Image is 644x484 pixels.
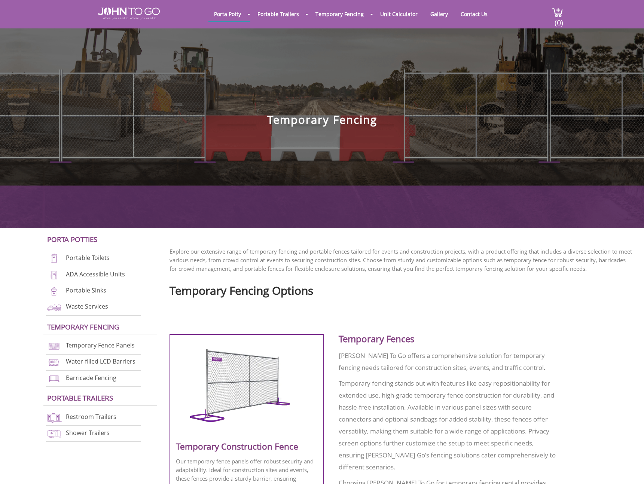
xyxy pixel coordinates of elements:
a: Shower Trailers [66,429,110,437]
img: barricade-fencing-icon-new.png [46,374,62,384]
img: waste-services-new.png [46,302,62,312]
img: Chain-Link-Temporary-Fencing-Panels.png.webp [190,349,290,428]
a: ADA Accessible Units [66,270,125,278]
a: Temporary Fencing [310,7,369,21]
img: water-filled%20barriers-new.png [46,357,62,367]
img: JOHN to go [98,7,160,19]
a: Temporary Fence Panels [66,341,135,349]
a: Porta Potty [208,7,247,21]
a: Portable Sinks [66,286,106,294]
img: portable-sinks-new.png [46,286,62,296]
p: [PERSON_NAME] To Go offers a comprehensive solution for temporary fencing needs tailored for cons... [339,350,559,374]
h3: Temporary Construction Fence [176,442,318,454]
h2: Temporary Fences [339,334,559,346]
a: Contact Us [455,7,493,21]
p: Explore our extensive range of temporary fencing and portable fences tailored for events and cons... [170,247,633,273]
a: Temporary Fencing [47,322,119,331]
a: Water-filled LCD Barriers [66,358,135,366]
a: Gallery [425,7,454,21]
span: (0) [554,12,563,28]
img: ADA-units-new.png [46,270,62,280]
a: Portable trailers [47,393,113,402]
img: restroom-trailers-new.png [46,413,62,423]
a: Restroom Trailers [66,413,116,421]
img: portable-toilets-new.png [46,254,62,264]
p: Temporary fencing stands out with features like easy repositionability for extended use, high-gra... [339,377,559,473]
img: chan-link-fencing-new.png [46,341,62,351]
a: Portable Trailers [252,7,305,21]
a: Unit Calculator [375,7,423,21]
a: Barricade Fencing [66,374,116,382]
a: Portable Toilets [66,254,110,262]
h2: Temporary Fencing Options [170,281,633,297]
a: Porta Potties [47,235,97,244]
img: shower-trailers-new.png [46,429,62,439]
img: cart a [552,7,563,18]
a: Waste Services [66,302,108,310]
